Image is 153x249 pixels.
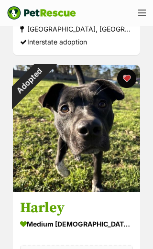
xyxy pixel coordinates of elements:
[7,6,76,20] a: PetRescue
[20,199,133,217] h3: Harley
[20,23,133,36] div: [GEOGRAPHIC_DATA], [GEOGRAPHIC_DATA]
[20,36,133,49] div: Interstate adoption
[7,6,76,20] img: logo-e224e6f780fb5917bec1dbf3a21bbac754714ae5b6737aabdf751b685950b380.svg
[134,6,150,20] button: Menu
[13,65,140,192] img: Harley
[117,69,136,88] button: favourite
[0,53,57,109] div: Adopted
[13,184,140,194] a: Adopted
